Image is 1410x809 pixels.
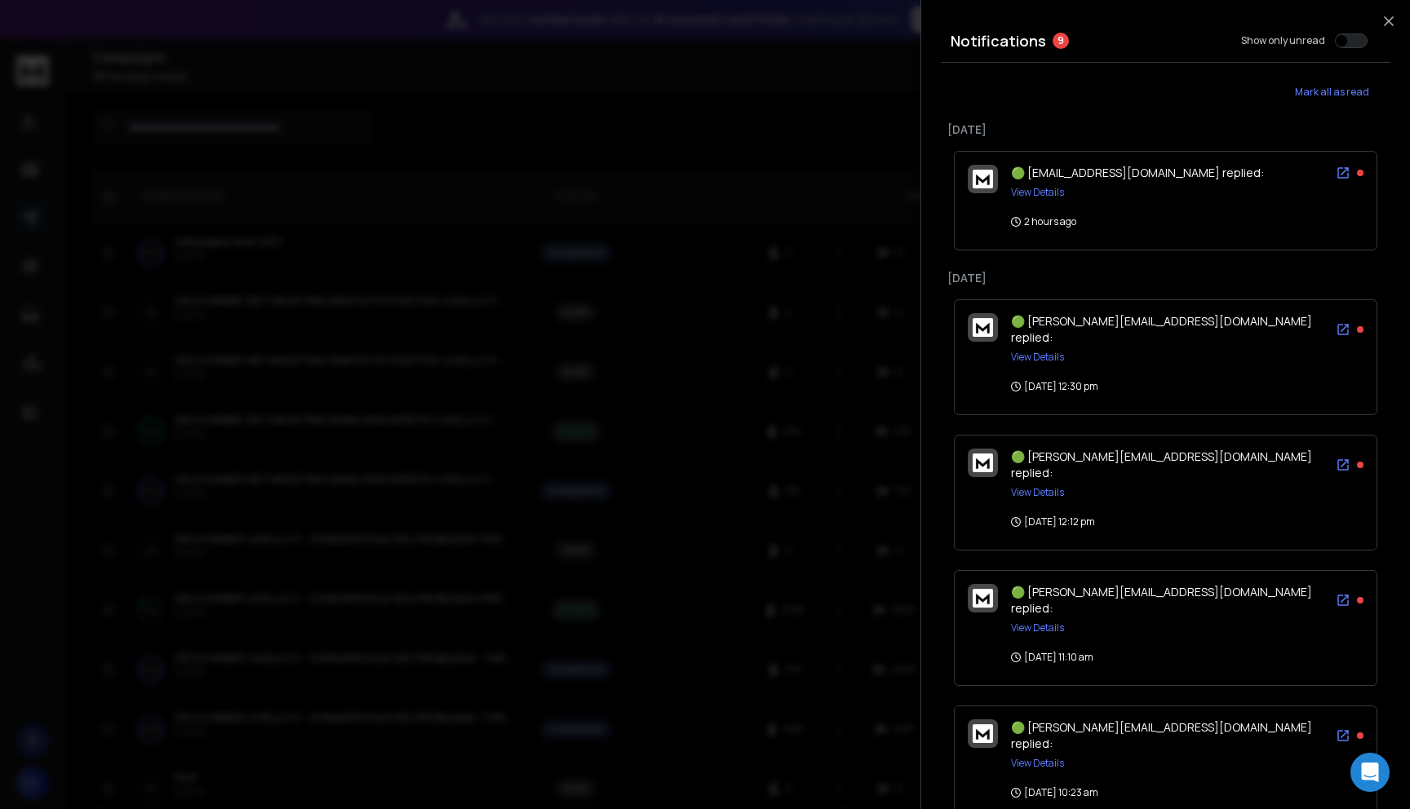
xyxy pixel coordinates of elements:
img: logo [973,724,993,743]
label: Show only unread [1241,34,1325,47]
button: View Details [1011,621,1064,634]
span: 🟢 [PERSON_NAME][EMAIL_ADDRESS][DOMAIN_NAME] replied: [1011,313,1312,345]
p: [DATE] 11:10 am [1011,651,1093,664]
p: [DATE] 12:12 pm [1011,515,1095,528]
p: [DATE] [947,122,1384,138]
img: logo [973,589,993,608]
span: 🟢 [PERSON_NAME][EMAIL_ADDRESS][DOMAIN_NAME] replied: [1011,449,1312,480]
p: [DATE] 12:30 pm [1011,380,1098,393]
h3: Notifications [951,29,1046,52]
button: View Details [1011,351,1064,364]
p: 2 hours ago [1011,215,1076,228]
img: logo [973,170,993,188]
p: [DATE] 10:23 am [1011,786,1098,799]
span: 9 [1053,33,1069,49]
span: 🟢 [PERSON_NAME][EMAIL_ADDRESS][DOMAIN_NAME] replied: [1011,719,1312,751]
button: Mark all as read [1273,76,1390,108]
span: Mark all as read [1295,86,1369,99]
span: 🟢 [EMAIL_ADDRESS][DOMAIN_NAME] replied: [1011,165,1264,180]
span: 🟢 [PERSON_NAME][EMAIL_ADDRESS][DOMAIN_NAME] replied: [1011,584,1312,616]
button: View Details [1011,757,1064,770]
img: logo [973,453,993,472]
div: Open Intercom Messenger [1350,753,1390,792]
button: View Details [1011,486,1064,499]
button: View Details [1011,186,1064,199]
p: [DATE] [947,270,1384,286]
img: logo [973,318,993,337]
